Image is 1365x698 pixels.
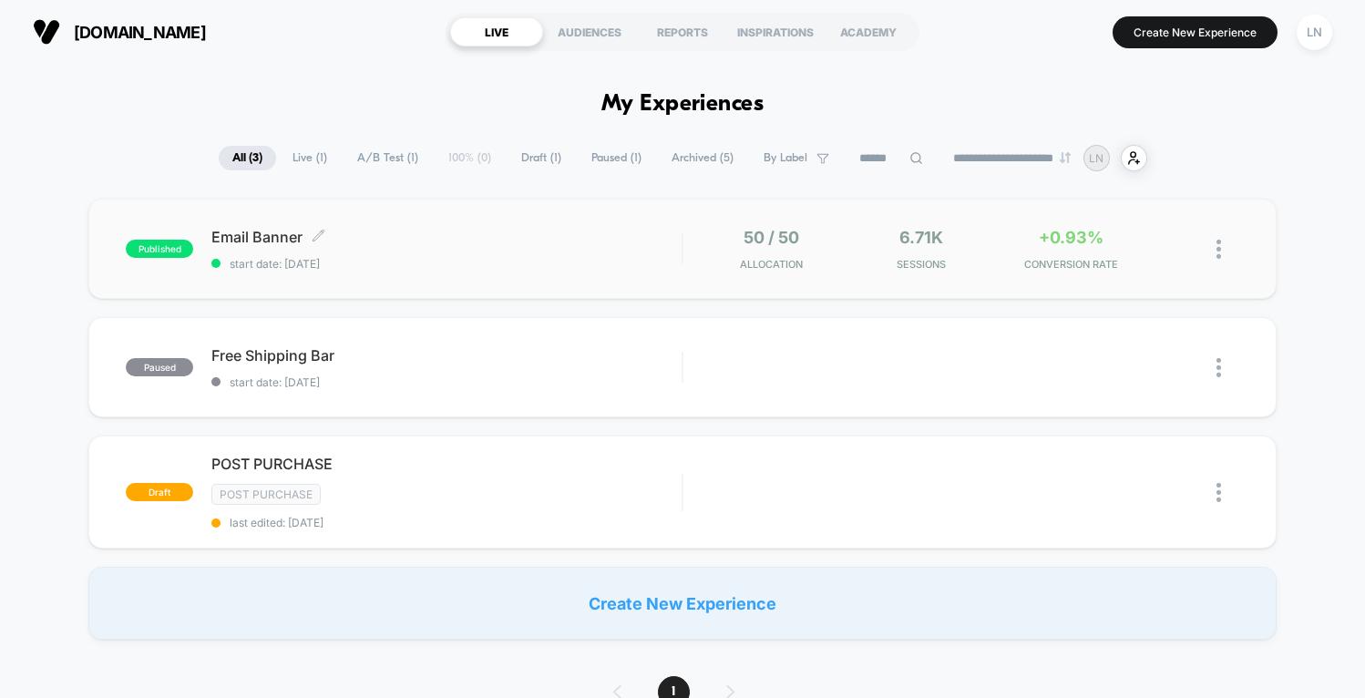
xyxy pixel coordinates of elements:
span: Archived ( 5 ) [658,146,747,170]
span: Email Banner [211,228,682,246]
p: LN [1089,151,1103,165]
img: Visually logo [33,18,60,46]
img: end [1060,152,1071,163]
div: ACADEMY [822,17,915,46]
span: 6.71k [899,228,943,247]
img: close [1216,483,1221,502]
div: LIVE [450,17,543,46]
span: POST PURCHASE [211,455,682,473]
span: 50 / 50 [744,228,799,247]
button: Create New Experience [1113,16,1278,48]
span: CONVERSION RATE [1001,258,1142,271]
span: paused [126,358,193,376]
h1: My Experiences [601,91,765,118]
span: published [126,240,193,258]
span: Post Purchase [211,484,321,505]
button: LN [1291,14,1338,51]
img: close [1216,358,1221,377]
span: By Label [764,151,807,165]
img: close [1216,240,1221,259]
span: +0.93% [1039,228,1103,247]
span: A/B Test ( 1 ) [344,146,432,170]
span: Free Shipping Bar [211,346,682,364]
span: Live ( 1 ) [279,146,341,170]
span: Sessions [851,258,991,271]
span: start date: [DATE] [211,257,682,271]
button: [DOMAIN_NAME] [27,17,211,46]
div: LN [1297,15,1332,50]
span: start date: [DATE] [211,375,682,389]
div: AUDIENCES [543,17,636,46]
span: [DOMAIN_NAME] [74,23,206,42]
div: Create New Experience [88,567,1276,640]
span: draft [126,483,193,501]
span: Allocation [740,258,803,271]
span: Draft ( 1 ) [508,146,575,170]
span: Paused ( 1 ) [578,146,655,170]
span: last edited: [DATE] [211,516,682,529]
div: INSPIRATIONS [729,17,822,46]
span: All ( 3 ) [219,146,276,170]
div: REPORTS [636,17,729,46]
